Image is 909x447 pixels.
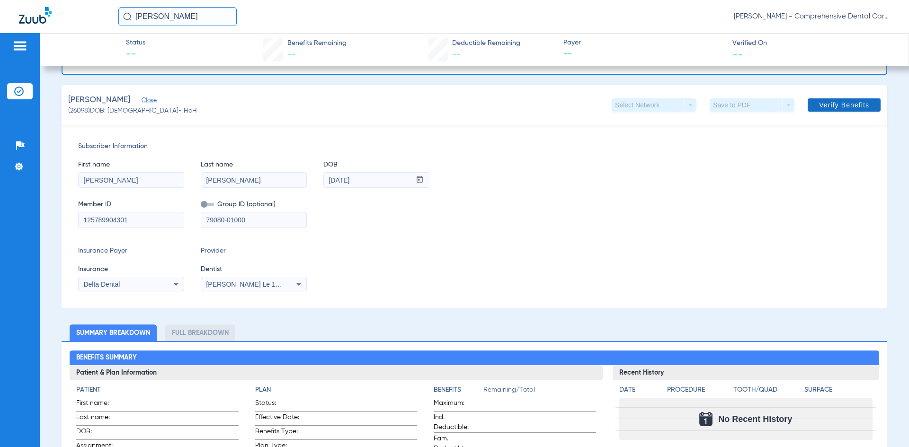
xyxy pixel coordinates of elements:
[563,48,724,60] span: --
[255,385,417,395] h4: Plan
[78,264,184,274] span: Insurance
[699,412,713,426] img: Calendar
[619,385,659,395] h4: Date
[255,412,302,425] span: Effective Date:
[323,160,429,170] span: DOB
[118,7,237,26] input: Search for patients
[434,398,480,411] span: Maximum:
[563,38,724,48] span: Payer
[76,412,123,425] span: Last name:
[19,7,52,24] img: Zuub Logo
[68,106,197,116] span: (26098) DOB: [DEMOGRAPHIC_DATA] - HoH
[76,385,238,395] h4: Patient
[667,385,730,398] app-breakdown-title: Procedure
[619,385,659,398] app-breakdown-title: Date
[123,12,132,21] img: Search Icon
[126,48,145,61] span: --
[70,351,879,366] h2: Benefits Summary
[804,385,872,398] app-breakdown-title: Surface
[201,160,307,170] span: Last name
[718,414,792,424] span: No Recent History
[165,324,235,341] li: Full Breakdown
[452,50,461,59] span: --
[68,94,130,106] span: [PERSON_NAME]
[287,50,296,59] span: --
[410,173,429,188] button: Open calendar
[452,38,520,48] span: Deductible Remaining
[732,38,893,48] span: Verified On
[142,97,150,106] span: Close
[201,200,307,210] span: Group ID (optional)
[126,38,145,48] span: Status
[201,264,307,274] span: Dentist
[808,98,881,112] button: Verify Benefits
[78,141,871,151] span: Subscriber Information
[434,385,483,398] app-breakdown-title: Benefits
[733,385,801,398] app-breakdown-title: Tooth/Quad
[733,385,801,395] h4: Tooth/Quad
[12,40,27,52] img: hamburger-icon
[255,398,302,411] span: Status:
[70,365,602,380] h3: Patient & Plan Information
[667,385,730,395] h4: Procedure
[434,385,483,395] h4: Benefits
[78,200,184,210] span: Member ID
[804,385,872,395] h4: Surface
[819,101,869,109] span: Verify Benefits
[287,38,347,48] span: Benefits Remaining
[206,280,308,288] span: [PERSON_NAME] Le 1417218900
[255,427,302,439] span: Benefits Type:
[434,412,480,432] span: Ind. Deductible:
[201,246,307,256] span: Provider
[76,427,123,439] span: DOB:
[483,385,596,398] span: Remaining/Total
[613,365,879,380] h3: Recent History
[732,49,743,59] span: --
[862,402,909,447] iframe: Chat Widget
[76,398,123,411] span: First name:
[78,160,184,170] span: First name
[83,280,120,288] span: Delta Dental
[734,12,890,21] span: [PERSON_NAME] - Comprehensive Dental Care
[70,324,157,341] li: Summary Breakdown
[78,246,184,256] span: Insurance Payer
